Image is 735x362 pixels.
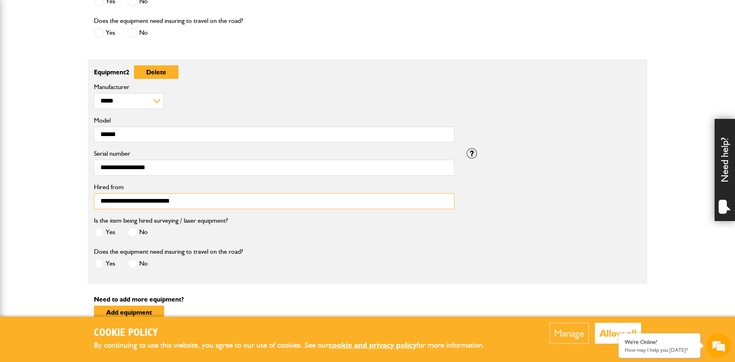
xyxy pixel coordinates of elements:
label: No [127,227,148,237]
label: Does the equipment need insuring to travel on the road? [94,18,243,24]
button: Allow all [595,323,641,344]
button: Delete [134,65,178,79]
div: Need help? [715,119,735,221]
label: Hired from [94,184,454,190]
label: No [127,28,148,38]
p: Need to add more equipment? [94,296,641,303]
label: Serial number [94,150,454,157]
a: cookie and privacy policy [329,340,416,350]
label: Is the item being hired surveying / laser equipment? [94,217,228,224]
textarea: Type your message and hit 'Enter' [11,148,149,245]
div: Chat with us now [42,46,137,56]
label: No [127,259,148,269]
div: Minimize live chat window [134,4,154,24]
span: 2 [126,68,129,76]
button: Add equipment [94,306,164,319]
em: Start Chat [111,252,148,263]
input: Enter your last name [11,76,149,94]
label: Manufacturer [94,84,454,90]
input: Enter your email address [11,100,149,118]
div: We're Online! [625,339,694,346]
img: d_20077148190_company_1631870298795_20077148190 [14,45,34,57]
label: Yes [94,227,115,237]
button: Manage [550,323,589,344]
h2: Cookie Policy [94,327,498,340]
label: Does the equipment need insuring to travel on the road? [94,248,243,255]
label: Yes [94,259,115,269]
p: How may I help you today? [625,347,694,353]
p: By continuing to use this website, you agree to our use of cookies. See our for more information. [94,339,498,352]
input: Enter your phone number [11,124,149,142]
label: Model [94,117,454,124]
p: Equipment [94,65,454,79]
label: Yes [94,28,115,38]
